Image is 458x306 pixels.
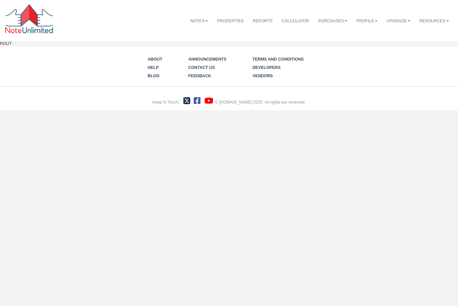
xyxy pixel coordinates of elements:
[188,57,227,62] a: Announcements
[252,57,304,62] a: Terms and Conditions
[248,13,277,29] a: Reports
[314,13,352,29] a: Purchases
[415,13,453,29] a: Resources
[188,74,211,78] a: Feedback
[148,57,162,62] a: About
[186,13,213,29] a: Notes
[148,74,160,78] a: Blog
[215,100,306,106] div: © [DOMAIN_NAME] 2025. All rights are reserved.
[213,13,248,29] a: Properties
[352,13,382,29] a: Profile
[382,13,415,29] a: Upgrade
[252,74,273,78] a: Vendors
[188,65,215,70] a: Contact Us
[252,65,281,70] a: Developers
[152,100,180,106] div: Keep In Touch:
[148,65,159,70] a: Help
[277,13,314,29] a: Calculator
